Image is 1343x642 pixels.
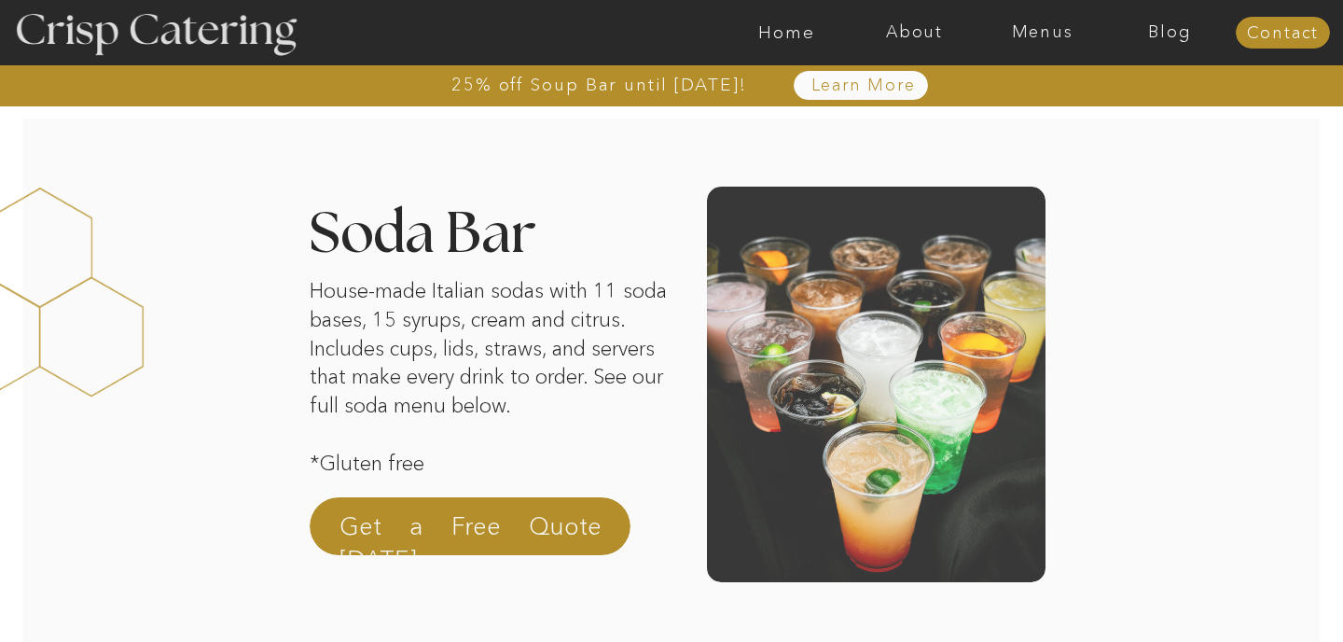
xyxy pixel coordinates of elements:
h2: Soda Bar [310,207,668,257]
a: Blog [1106,23,1234,42]
p: House-made Italian sodas with 11 soda bases, 15 syrups, cream and citrus. Includes cups, lids, st... [310,277,668,475]
a: Get a Free Quote [DATE] [339,509,602,554]
a: Contact [1236,24,1330,43]
a: Home [723,23,851,42]
a: Learn More [768,77,959,95]
a: About [851,23,978,42]
a: 25% off Soup Bar until [DATE]! [384,76,814,94]
a: Menus [978,23,1106,42]
iframe: podium webchat widget bubble [1194,549,1343,642]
